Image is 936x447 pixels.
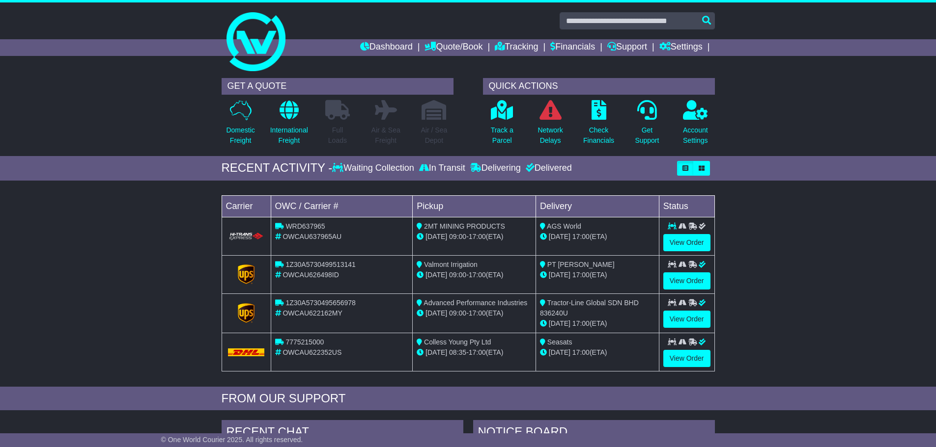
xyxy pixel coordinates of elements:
[425,309,447,317] span: [DATE]
[285,261,355,268] span: 1Z30A5730499513141
[491,125,513,146] p: Track a Parcel
[222,161,333,175] div: RECENT ACTIVITY -
[228,232,265,241] img: HiTrans.png
[469,233,486,240] span: 17:00
[228,348,265,356] img: DHL.png
[490,100,514,151] a: Track aParcel
[161,436,303,444] span: © One World Courier 2025. All rights reserved.
[549,348,570,356] span: [DATE]
[449,233,466,240] span: 09:00
[285,338,324,346] span: 7775215000
[549,271,570,279] span: [DATE]
[540,318,655,329] div: (ETA)
[424,261,478,268] span: Valmont Irrigation
[572,271,590,279] span: 17:00
[682,100,709,151] a: AccountSettings
[417,347,532,358] div: - (ETA)
[332,163,416,174] div: Waiting Collection
[417,232,532,242] div: - (ETA)
[572,233,590,240] span: 17:00
[371,125,400,146] p: Air & Sea Freight
[413,195,536,217] td: Pickup
[483,78,715,95] div: QUICK ACTIONS
[421,125,448,146] p: Air / Sea Depot
[222,78,454,95] div: GET A QUOTE
[663,350,710,367] a: View Order
[540,347,655,358] div: (ETA)
[663,272,710,289] a: View Order
[222,420,463,447] div: RECENT CHAT
[424,222,505,230] span: 2MT MINING PRODUCTS
[473,420,715,447] div: NOTICE BOARD
[547,261,615,268] span: PT [PERSON_NAME]
[659,39,703,56] a: Settings
[270,125,308,146] p: International Freight
[417,270,532,280] div: - (ETA)
[634,100,659,151] a: GetSupport
[469,348,486,356] span: 17:00
[425,348,447,356] span: [DATE]
[663,234,710,251] a: View Order
[283,271,339,279] span: OWCAU626498ID
[607,39,647,56] a: Support
[536,195,659,217] td: Delivery
[547,222,581,230] span: AGS World
[283,233,341,240] span: OWCAU637965AU
[683,125,708,146] p: Account Settings
[222,392,715,406] div: FROM OUR SUPPORT
[449,309,466,317] span: 09:00
[635,125,659,146] p: Get Support
[572,348,590,356] span: 17:00
[468,163,523,174] div: Delivering
[271,195,413,217] td: OWC / Carrier #
[285,222,325,230] span: WRD637965
[270,100,309,151] a: InternationalFreight
[360,39,413,56] a: Dashboard
[425,39,482,56] a: Quote/Book
[659,195,714,217] td: Status
[663,311,710,328] a: View Order
[538,125,563,146] p: Network Delays
[424,299,527,307] span: Advanced Performance Industries
[540,232,655,242] div: (ETA)
[283,309,342,317] span: OWCAU622162MY
[572,319,590,327] span: 17:00
[238,303,255,323] img: GetCarrierServiceLogo
[540,299,639,317] span: Tractor-Line Global SDN BHD 836240U
[425,233,447,240] span: [DATE]
[537,100,563,151] a: NetworkDelays
[417,163,468,174] div: In Transit
[449,271,466,279] span: 09:00
[226,100,255,151] a: DomesticFreight
[523,163,572,174] div: Delivered
[547,338,572,346] span: Seasats
[549,319,570,327] span: [DATE]
[425,271,447,279] span: [DATE]
[238,264,255,284] img: GetCarrierServiceLogo
[495,39,538,56] a: Tracking
[549,233,570,240] span: [DATE]
[283,348,341,356] span: OWCAU622352US
[285,299,355,307] span: 1Z30A5730495656978
[583,125,614,146] p: Check Financials
[222,195,271,217] td: Carrier
[540,270,655,280] div: (ETA)
[424,338,491,346] span: Colless Young Pty Ltd
[550,39,595,56] a: Financials
[469,309,486,317] span: 17:00
[449,348,466,356] span: 08:35
[417,308,532,318] div: - (ETA)
[583,100,615,151] a: CheckFinancials
[226,125,255,146] p: Domestic Freight
[325,125,350,146] p: Full Loads
[469,271,486,279] span: 17:00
